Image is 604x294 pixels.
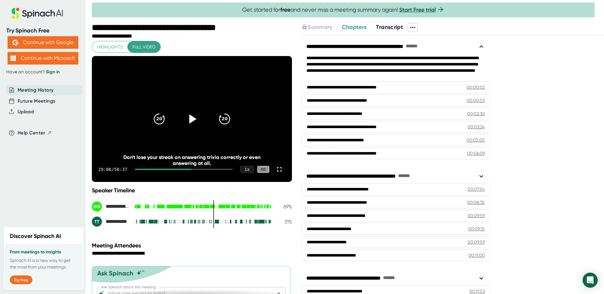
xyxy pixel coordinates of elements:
[399,6,436,13] a: Start Free trial
[467,239,485,245] div: 00:09:59
[301,23,332,31] button: Summary
[10,275,32,284] button: Try free
[92,217,130,227] div: Tom Troiano
[10,232,61,240] h2: Discover Spinach AI
[92,41,128,53] button: Highlights
[8,36,78,49] button: Continue with Google
[92,242,294,249] div: Meeting Attendees
[13,40,18,45] img: Aehbyd4JwY73AAAAAElFTkSuQmCC
[257,166,269,173] div: CC
[342,23,367,31] button: Chapters
[92,217,102,227] div: TT
[98,167,127,172] div: 29:06 / 50:37
[468,226,485,232] div: 00:09:15
[467,199,485,206] div: 00:08:35
[583,273,598,288] div: Open Intercom Messenger
[132,43,155,51] span: Full video
[112,154,272,166] div: Don't lose your streak on answering trivia correctly or even answering at all.
[8,52,78,65] button: Continue with Microsoft
[6,27,79,34] div: Try Spinach Free
[342,24,367,31] span: Chapters
[467,150,485,156] div: 00:06:09
[376,24,403,31] span: Transcript
[280,6,290,13] b: free
[467,110,485,117] div: 00:02:30
[92,201,102,212] div: GG
[467,186,485,192] div: 00:07:54
[10,257,78,270] p: Spinach AI is a new way to get the most from your meetings
[92,187,292,194] div: Speaker Timeline
[18,108,34,116] button: Upload
[92,201,130,212] div: Geoffrey Genova
[467,84,485,90] div: 00:00:02
[240,166,254,173] div: 1 x
[467,97,485,104] div: 00:00:53
[242,6,445,14] span: Get started for and never miss a meeting summary again!
[467,212,485,219] div: 00:09:59
[18,129,52,137] button: Help Center
[18,98,55,105] button: Future Meetings
[467,137,485,143] div: 00:05:05
[18,129,45,137] span: Help Center
[46,69,60,75] a: Sign in
[468,252,485,258] div: 00:11:00
[301,23,342,32] div: Upgrade to access
[6,69,79,75] div: Have an account?
[308,24,332,31] span: Summary
[127,41,160,53] button: Full video
[97,269,133,277] div: Ask Spinach
[97,43,123,51] span: Highlights
[10,250,78,255] h3: From meetings to insights
[18,87,53,94] button: Meeting History
[276,219,292,225] div: 31 %
[376,23,403,31] button: Transcript
[467,124,485,130] div: 00:03:24
[276,204,292,210] div: 69 %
